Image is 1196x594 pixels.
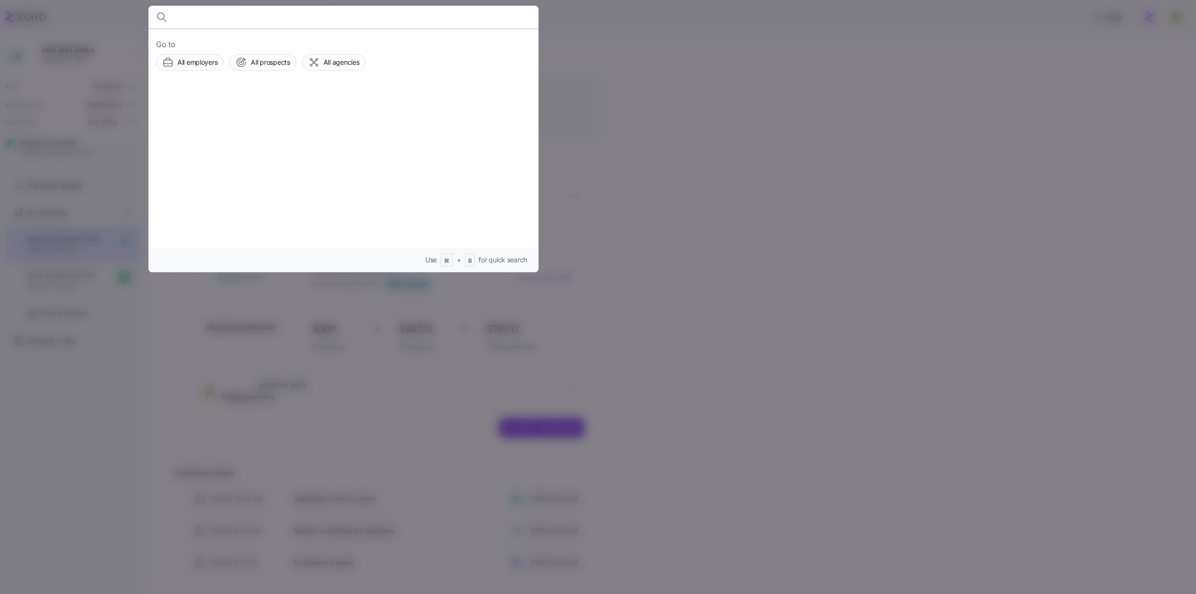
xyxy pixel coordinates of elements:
[251,58,290,67] span: All prospects
[177,58,217,67] span: All employers
[156,39,531,50] span: Go to
[302,54,366,70] button: All agencies
[156,54,224,70] button: All employers
[425,255,437,265] span: Use
[479,255,527,265] span: for quick search
[457,255,461,265] span: +
[229,54,296,70] button: All prospects
[444,257,450,265] span: ⌘
[468,257,472,265] span: B
[324,58,360,67] span: All agencies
